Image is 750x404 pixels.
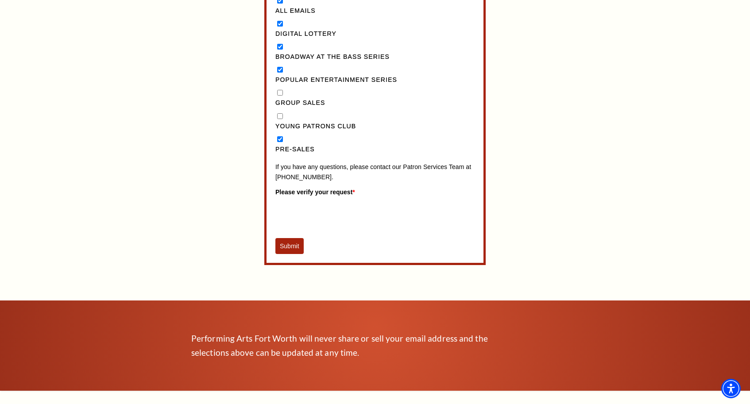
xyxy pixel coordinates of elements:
label: Please verify your request [275,187,475,197]
label: Group Sales [275,98,475,108]
label: Popular Entertainment Series [275,75,475,85]
p: If you have any questions, please contact our Patron Services Team at [PHONE_NUMBER]. [275,162,475,183]
label: All Emails [275,6,475,16]
iframe: reCAPTCHA [275,199,410,234]
div: Accessibility Menu [721,379,741,398]
label: Young Patrons Club [275,121,475,132]
label: Pre-Sales [275,144,475,155]
p: Performing Arts Fort Worth will never share or sell your email address and the selections above c... [191,331,501,360]
button: Submit [275,238,304,254]
label: Broadway at the Bass Series [275,52,475,62]
label: Digital Lottery [275,29,475,39]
